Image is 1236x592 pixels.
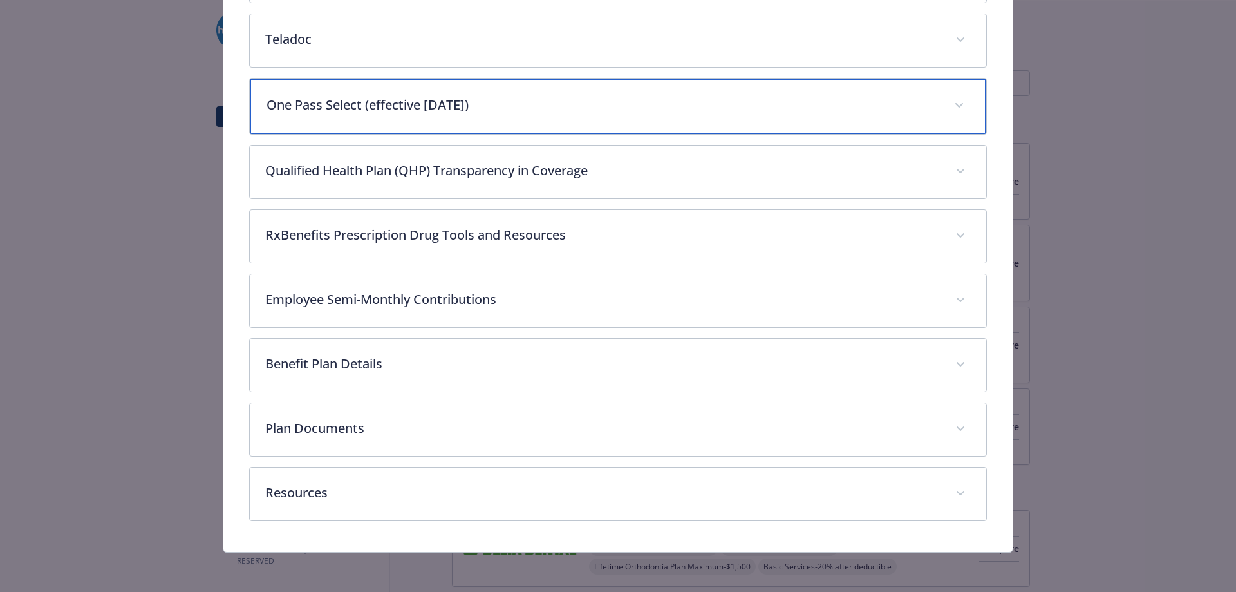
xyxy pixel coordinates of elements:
[265,483,941,502] p: Resources
[267,95,939,115] p: One Pass Select (effective [DATE])
[265,290,941,309] p: Employee Semi-Monthly Contributions
[265,161,941,180] p: Qualified Health Plan (QHP) Transparency in Coverage
[250,146,987,198] div: Qualified Health Plan (QHP) Transparency in Coverage
[250,274,987,327] div: Employee Semi-Monthly Contributions
[265,225,941,245] p: RxBenefits Prescription Drug Tools and Resources
[250,403,987,456] div: Plan Documents
[265,30,941,49] p: Teladoc
[265,354,941,374] p: Benefit Plan Details
[250,79,987,134] div: One Pass Select (effective [DATE])
[250,210,987,263] div: RxBenefits Prescription Drug Tools and Resources
[250,14,987,67] div: Teladoc
[250,468,987,520] div: Resources
[265,419,941,438] p: Plan Documents
[250,339,987,392] div: Benefit Plan Details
